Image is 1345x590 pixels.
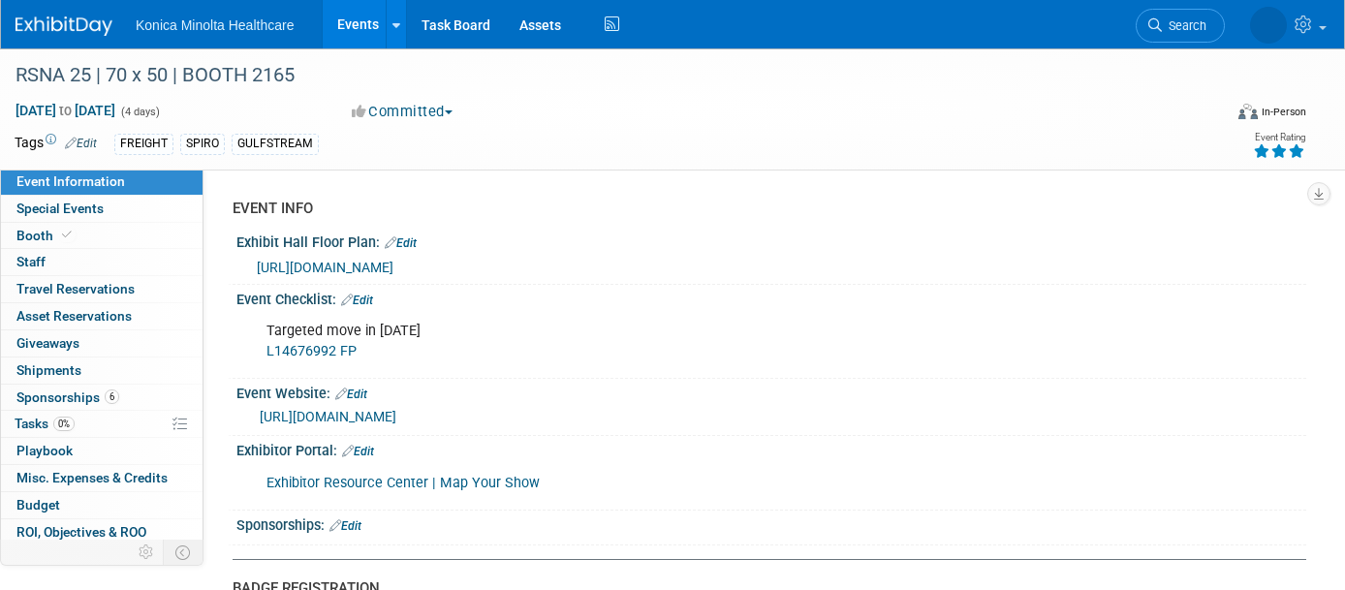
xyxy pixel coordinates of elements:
[16,173,125,189] span: Event Information
[253,312,1099,370] div: Targeted move in [DATE]
[15,416,75,431] span: Tasks
[16,470,168,485] span: Misc. Expenses & Credits
[260,409,396,424] a: [URL][DOMAIN_NAME]
[130,540,164,565] td: Personalize Event Tab Strip
[1,411,203,437] a: Tasks0%
[16,497,60,512] span: Budget
[233,199,1292,219] div: EVENT INFO
[15,102,116,119] span: [DATE] [DATE]
[329,519,361,533] a: Edit
[15,133,97,155] td: Tags
[9,58,1196,93] div: RSNA 25 | 70 x 50 | BOOTH 2165
[119,106,160,118] span: (4 days)
[65,137,97,150] a: Edit
[1,385,203,411] a: Sponsorships6
[16,281,135,296] span: Travel Reservations
[16,308,132,324] span: Asset Reservations
[1136,9,1225,43] a: Search
[236,436,1306,461] div: Exhibitor Portal:
[1261,105,1306,119] div: In-Person
[1,492,203,518] a: Budget
[114,134,173,154] div: FREIGHT
[1,169,203,195] a: Event Information
[1,223,203,249] a: Booth
[236,228,1306,253] div: Exhibit Hall Floor Plan:
[56,103,75,118] span: to
[1162,18,1206,33] span: Search
[236,285,1306,310] div: Event Checklist:
[1,357,203,384] a: Shipments
[1,330,203,357] a: Giveaways
[1253,133,1305,142] div: Event Rating
[53,417,75,431] span: 0%
[16,228,76,243] span: Booth
[385,236,417,250] a: Edit
[164,540,203,565] td: Toggle Event Tabs
[345,102,460,122] button: Committed
[236,379,1306,404] div: Event Website:
[266,343,357,359] a: L14676992 FP
[16,201,104,216] span: Special Events
[16,254,46,269] span: Staff
[16,335,79,351] span: Giveaways
[1238,104,1258,119] img: Format-Inperson.png
[257,260,393,275] a: [URL][DOMAIN_NAME]
[335,388,367,401] a: Edit
[16,16,112,36] img: ExhibitDay
[62,230,72,240] i: Booth reservation complete
[1,196,203,222] a: Special Events
[1,249,203,275] a: Staff
[1250,7,1287,44] img: Annette O'Mahoney
[180,134,225,154] div: SPIRO
[105,389,119,404] span: 6
[232,134,319,154] div: GULFSTREAM
[16,389,119,405] span: Sponsorships
[1,303,203,329] a: Asset Reservations
[16,443,73,458] span: Playbook
[1,465,203,491] a: Misc. Expenses & Credits
[266,475,540,491] a: Exhibitor Resource Center | Map Your Show
[342,445,374,458] a: Edit
[1,519,203,545] a: ROI, Objectives & ROO
[341,294,373,307] a: Edit
[236,511,1306,536] div: Sponsorships:
[1,276,203,302] a: Travel Reservations
[16,362,81,378] span: Shipments
[136,17,294,33] span: Konica Minolta Healthcare
[1115,101,1306,130] div: Event Format
[16,524,146,540] span: ROI, Objectives & ROO
[1,438,203,464] a: Playbook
